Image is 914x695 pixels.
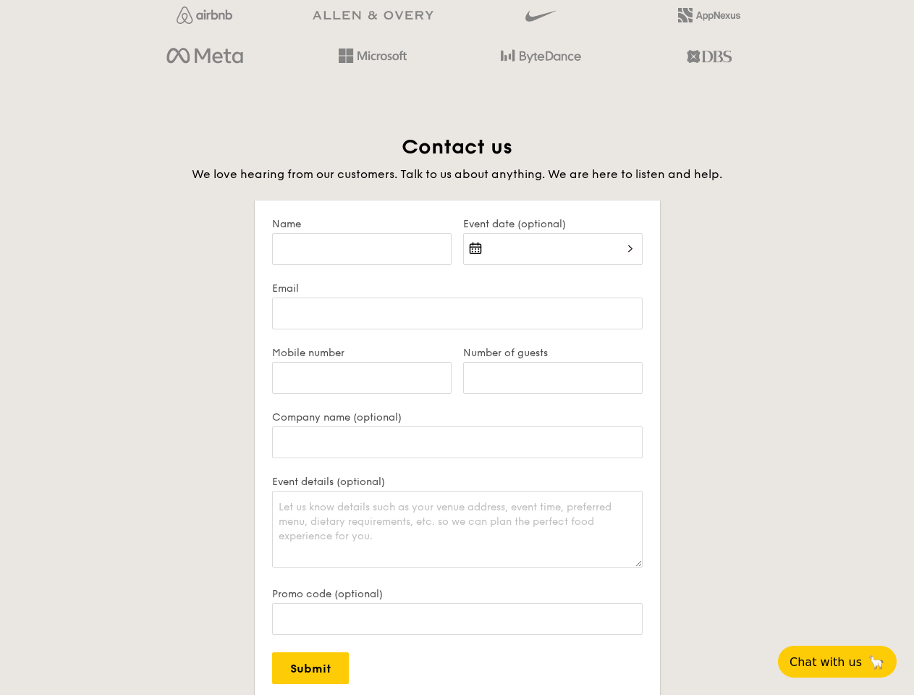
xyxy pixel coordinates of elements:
[272,652,349,684] input: Submit
[463,347,643,359] label: Number of guests
[272,282,643,295] label: Email
[192,167,722,181] span: We love hearing from our customers. Talk to us about anything. We are here to listen and help.
[177,7,232,24] img: Jf4Dw0UUCKFd4aYAAAAASUVORK5CYII=
[463,218,643,230] label: Event date (optional)
[272,411,643,424] label: Company name (optional)
[687,44,731,69] img: dbs.a5bdd427.png
[272,476,643,488] label: Event details (optional)
[272,347,452,359] label: Mobile number
[868,654,885,670] span: 🦙
[790,655,862,669] span: Chat with us
[272,588,643,600] label: Promo code (optional)
[778,646,897,678] button: Chat with us🦙
[166,44,242,69] img: meta.d311700b.png
[678,8,740,22] img: 2L6uqdT+6BmeAFDfWP11wfMG223fXktMZIL+i+lTG25h0NjUBKOYhdW2Kn6T+C0Q7bASH2i+1JIsIulPLIv5Ss6l0e291fRVW...
[313,11,433,20] img: GRg3jHAAAAABJRU5ErkJggg==
[339,49,407,63] img: Hd4TfVa7bNwuIo1gAAAAASUVORK5CYII=
[501,44,581,69] img: bytedance.dc5c0c88.png
[402,135,512,159] span: Contact us
[272,491,643,568] textarea: Let us know details such as your venue address, event time, preferred menu, dietary requirements,...
[272,218,452,230] label: Name
[525,4,556,28] img: gdlseuq06himwAAAABJRU5ErkJggg==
